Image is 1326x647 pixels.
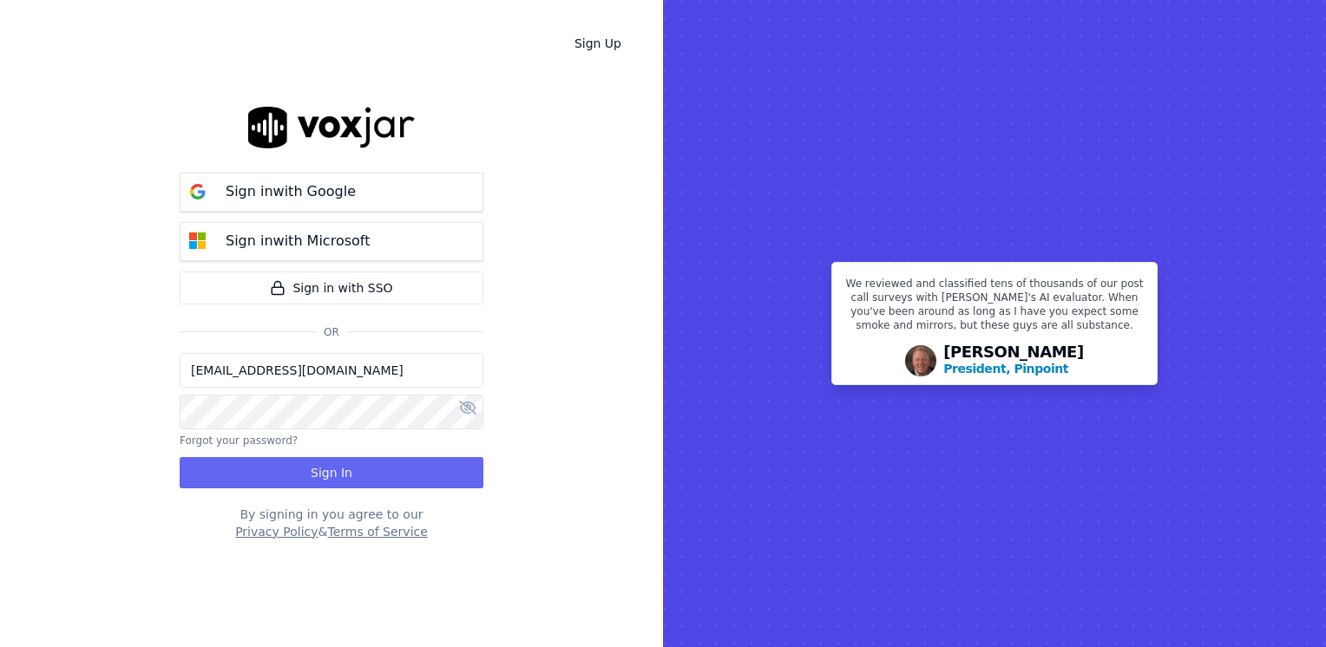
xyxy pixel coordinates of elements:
button: Sign inwith Google [180,173,483,212]
div: By signing in you agree to our & [180,506,483,540]
p: Sign in with Google [226,181,356,202]
p: Sign in with Microsoft [226,231,370,252]
button: Forgot your password? [180,434,298,448]
input: Email [180,353,483,388]
img: logo [248,107,415,147]
a: Sign in with SSO [180,271,483,304]
div: [PERSON_NAME] [943,344,1084,377]
p: President, Pinpoint [943,360,1068,377]
button: Sign inwith Microsoft [180,222,483,261]
button: Terms of Service [327,523,427,540]
img: google Sign in button [181,174,215,209]
img: Avatar [905,345,936,376]
img: microsoft Sign in button [181,224,215,258]
p: We reviewed and classified tens of thousands of our post call surveys with [PERSON_NAME]'s AI eva... [843,277,1146,339]
button: Privacy Policy [235,523,318,540]
a: Sign Up [561,28,635,59]
span: Or [317,325,346,339]
button: Sign In [180,457,483,488]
